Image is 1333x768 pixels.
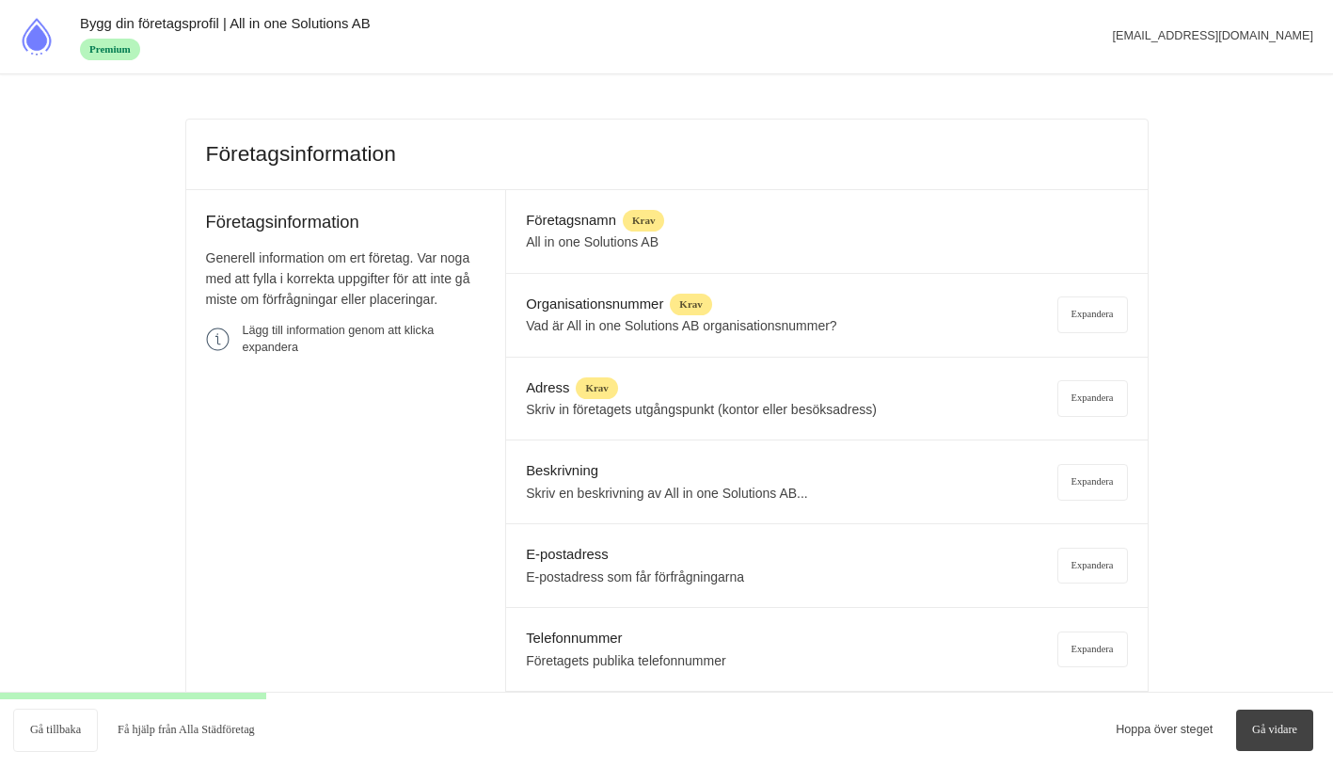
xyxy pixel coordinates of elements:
div: Expandera [1057,632,1128,668]
p: Företagets publika telefonnummer [526,650,725,671]
h4: Företagsinformation [206,210,486,248]
div: Expandera [1057,548,1128,584]
p: Skriv in företagets utgångspunkt (kontor eller besöksadress) [526,399,877,420]
span: Premium [80,39,140,60]
img: Alla Städföretag [13,13,60,60]
h5: Telefonnummer [526,628,725,650]
p: Skriv en beskrivning av All in one Solutions AB... [526,483,808,504]
h3: Företagsinformation [206,139,396,169]
h5: Företagsnamn [526,210,616,232]
span: Krav [576,377,617,399]
p: Lägg till information genom att klicka expandera [243,323,486,356]
span: Krav [670,294,711,315]
h5: E-postadress [526,544,744,567]
a: Gå vidare [1236,710,1313,750]
p: E-postadress som får förfrågningarna [526,567,744,587]
div: Expandera [1057,380,1128,417]
a: Hoppa över steget [1116,723,1213,736]
p: [EMAIL_ADDRESS][DOMAIN_NAME] [1106,22,1320,52]
h5: Adress [526,377,569,400]
span: Få hjälp från Alla Städföretag [118,721,255,739]
div: Expandera [1057,464,1128,501]
h5: Bygg din företagsprofil | All in one Solutions AB [80,13,371,36]
span: Krav [623,210,664,232]
p: Generell information om ert företag. Var noga med att fylla i korrekta uppgifter för att inte gå ... [206,248,486,311]
p: Vad är All in one Solutions AB organisationsnummer? [526,315,837,336]
a: Gå tillbaka [13,709,98,751]
h5: Beskrivning [526,460,808,483]
p: All in one Solutions AB [526,232,664,252]
div: Expandera [1057,296,1128,333]
h5: Organisationsnummer [526,294,663,316]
